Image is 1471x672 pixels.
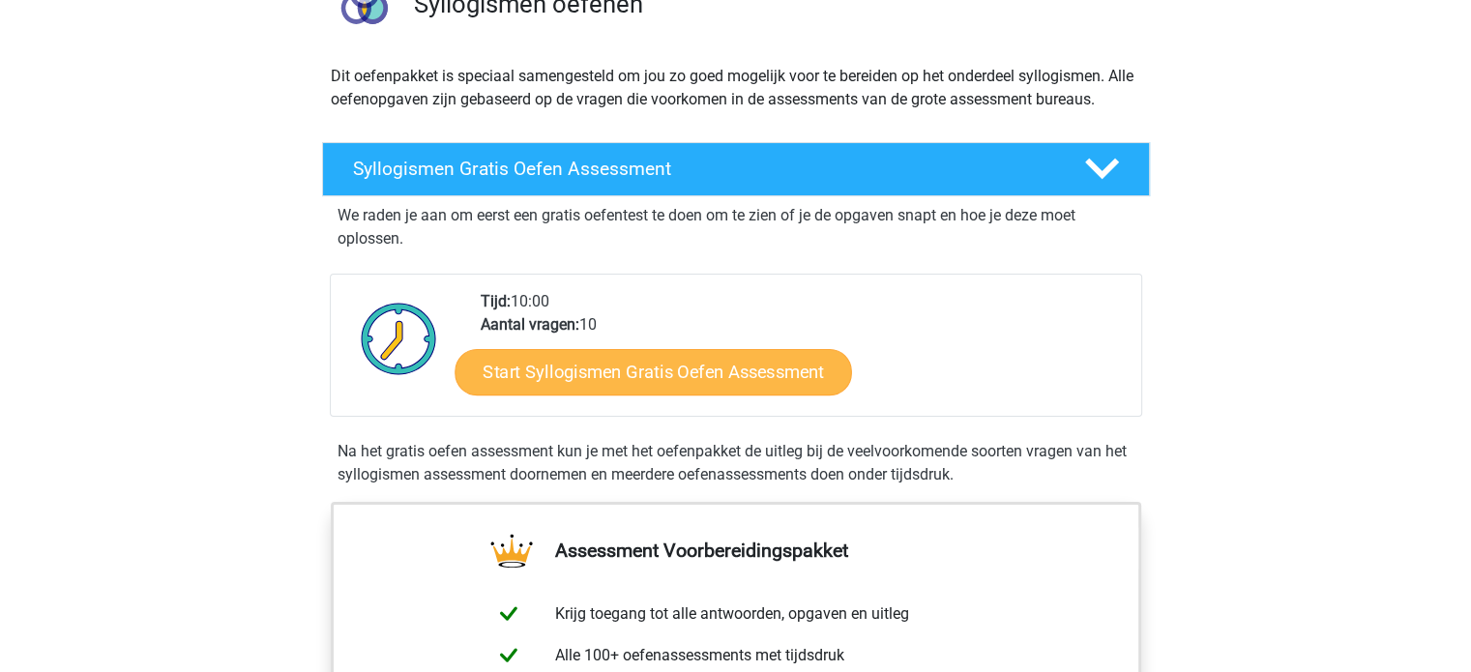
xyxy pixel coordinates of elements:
h4: Syllogismen Gratis Oefen Assessment [353,158,1053,180]
p: We raden je aan om eerst een gratis oefentest te doen om te zien of je de opgaven snapt en hoe je... [338,204,1134,250]
div: Na het gratis oefen assessment kun je met het oefenpakket de uitleg bij de veelvoorkomende soorte... [330,440,1142,486]
a: Syllogismen Gratis Oefen Assessment [314,142,1158,196]
b: Aantal vragen: [481,315,579,334]
b: Tijd: [481,292,511,310]
div: 10:00 10 [466,290,1140,416]
a: Start Syllogismen Gratis Oefen Assessment [455,348,852,394]
img: Klok [350,290,448,387]
p: Dit oefenpakket is speciaal samengesteld om jou zo goed mogelijk voor te bereiden op het onderdee... [331,65,1141,111]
